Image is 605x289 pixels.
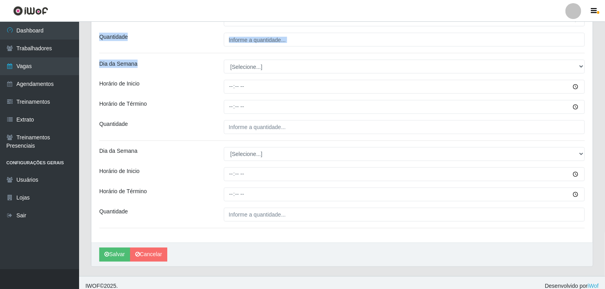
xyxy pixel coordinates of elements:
a: Cancelar [130,248,167,262]
input: 00:00 [224,167,585,181]
label: Dia da Semana [99,60,138,68]
input: 00:00 [224,100,585,114]
input: 00:00 [224,80,585,94]
label: Horário de Inicio [99,80,140,88]
input: 00:00 [224,188,585,202]
input: Informe a quantidade... [224,120,585,134]
label: Quantidade [99,208,128,216]
label: Horário de Inicio [99,167,140,176]
label: Quantidade [99,33,128,41]
label: Dia da Semana [99,147,138,156]
input: Informe a quantidade... [224,33,585,47]
img: CoreUI Logo [13,6,48,16]
label: Quantidade [99,120,128,129]
button: Salvar [99,248,130,262]
input: Informe a quantidade... [224,208,585,222]
label: Horário de Término [99,100,147,108]
label: Horário de Término [99,188,147,196]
